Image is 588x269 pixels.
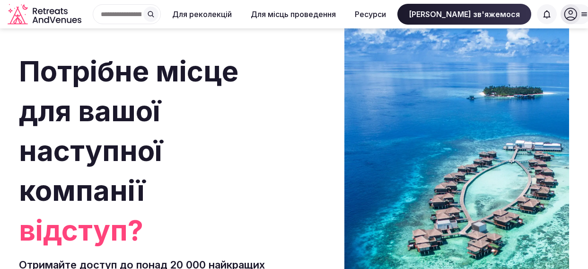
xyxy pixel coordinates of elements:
[347,4,394,25] button: Ресурси
[409,9,520,19] font: [PERSON_NAME] зв'яжемося
[19,213,143,247] font: відступ?
[243,4,343,25] button: Для місць проведення
[251,9,336,19] font: Для місць проведення
[8,4,83,25] a: Відвідайте головну сторінку
[19,54,238,207] font: Потрібне місце для вашої наступної компанії
[172,9,232,19] font: Для реколекцій
[355,9,386,19] font: Ресурси
[8,4,83,25] svg: Логотип компанії «Ретрити та місця проведення заходів»
[165,4,239,25] button: Для реколекцій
